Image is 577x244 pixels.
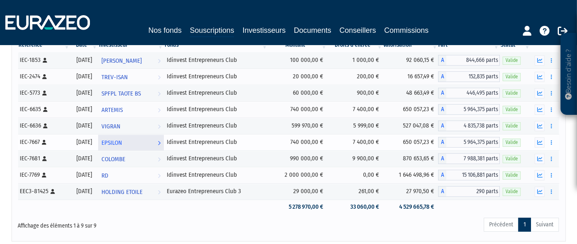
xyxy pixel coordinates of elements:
span: Valide [503,188,521,196]
td: 2 000 000,00 € [268,167,328,183]
td: 60 000,00 € [268,85,328,101]
span: 7 988,381 parts [446,153,500,164]
a: Conseillers [340,25,376,36]
a: ARTEMIS [98,101,164,118]
td: 900,00 € [328,85,383,101]
div: Idinvest Entrepreneurs Club [167,154,265,163]
span: 5 964,375 parts [446,137,500,148]
a: TREV-ISAN [98,68,164,85]
div: IEC-6635 [20,105,68,114]
a: [PERSON_NAME] [98,52,164,68]
i: [Français] Personne physique [42,173,47,178]
div: [DATE] [73,105,95,114]
div: A - Idinvest Entrepreneurs Club [438,153,500,164]
a: VIGRAN [98,118,164,134]
i: Voir l'investisseur [158,119,161,134]
span: A [438,121,446,131]
span: Valide [503,171,521,179]
td: 29 000,00 € [268,183,328,200]
td: 92 060,15 € [383,52,438,68]
a: HOLDING ETOILE [98,183,164,200]
td: 1 000,00 € [328,52,383,68]
span: A [438,55,446,66]
a: COLOMBE [98,151,164,167]
td: 527 047,08 € [383,118,438,134]
td: 9 900,00 € [328,151,383,167]
i: [Français] Personne physique [44,107,48,112]
td: 990 000,00 € [268,151,328,167]
a: Commissions [384,25,429,36]
span: 844,666 parts [446,55,500,66]
span: 5 964,375 parts [446,104,500,115]
div: A - Idinvest Entrepreneurs Club [438,55,500,66]
i: [Français] Personne physique [43,91,47,96]
div: [DATE] [73,72,95,81]
th: Référence : activer pour trier la colonne par ordre croissant [18,38,71,52]
i: [Français] Personne physique [43,74,47,79]
span: A [438,104,446,115]
td: 1 646 498,96 € [383,167,438,183]
th: Droits d'entrée: activer pour trier la colonne par ordre croissant [328,38,383,52]
span: A [438,186,446,197]
div: Idinvest Entrepreneurs Club [167,72,265,81]
td: 48 663,49 € [383,85,438,101]
div: [DATE] [73,56,95,64]
td: 740 000,00 € [268,101,328,118]
div: [DATE] [73,89,95,97]
a: Investisseurs [242,25,285,36]
span: RD [101,168,108,183]
div: IEC-7681 [20,154,68,163]
span: SPFPL TAOTE BS [101,86,141,101]
div: IEC-7667 [20,138,68,146]
span: A [438,88,446,98]
div: IEC-5773 [20,89,68,97]
span: Valide [503,155,521,163]
span: COLOMBE [101,152,125,167]
td: 740 000,00 € [268,134,328,151]
a: SPFPL TAOTE BS [98,85,164,101]
td: 650 057,23 € [383,101,438,118]
th: Montant: activer pour trier la colonne par ordre croissant [268,38,328,52]
div: Eurazeo Entrepreneurs Club 3 [167,187,265,196]
i: Voir l'investisseur [158,168,161,183]
th: Statut : activer pour trier la colonne par ordre d&eacute;croissant [500,38,531,52]
i: Voir l'investisseur [158,86,161,101]
p: Besoin d'aide ? [564,37,574,111]
td: 5 278 970,00 € [268,200,328,214]
td: 7 400,00 € [328,134,383,151]
div: IEC-6636 [20,121,68,130]
div: IEC-2474 [20,72,68,81]
i: Voir l'investisseur [158,53,161,68]
span: 4 835,738 parts [446,121,500,131]
td: 4 529 665,78 € [383,200,438,214]
i: Voir l'investisseur [158,152,161,167]
td: 599 970,00 € [268,118,328,134]
td: 650 057,23 € [383,134,438,151]
i: Voir l'investisseur [158,103,161,118]
span: [PERSON_NAME] [101,53,142,68]
th: Date: activer pour trier la colonne par ordre croissant [70,38,98,52]
a: RD [98,167,164,183]
div: Idinvest Entrepreneurs Club [167,105,265,114]
div: A - Idinvest Entrepreneurs Club [438,170,500,180]
div: A - Idinvest Entrepreneurs Club [438,88,500,98]
i: [Français] Personne physique [42,140,47,145]
td: 7 400,00 € [328,101,383,118]
span: HOLDING ETOILE [101,185,143,200]
div: Idinvest Entrepreneurs Club [167,121,265,130]
span: ARTEMIS [101,103,123,118]
a: Documents [294,25,331,36]
span: 446,495 parts [446,88,500,98]
th: Part: activer pour trier la colonne par ordre croissant [438,38,500,52]
i: [Français] Personne physique [43,58,48,63]
span: Valide [503,73,521,81]
div: A - Idinvest Entrepreneurs Club [438,137,500,148]
div: A - Idinvest Entrepreneurs Club [438,71,500,82]
th: Valorisation: activer pour trier la colonne par ordre croissant [383,38,438,52]
span: 152,835 parts [446,71,500,82]
div: [DATE] [73,171,95,179]
td: 20 000,00 € [268,68,328,85]
div: Idinvest Entrepreneurs Club [167,89,265,97]
span: A [438,153,446,164]
div: [DATE] [73,138,95,146]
